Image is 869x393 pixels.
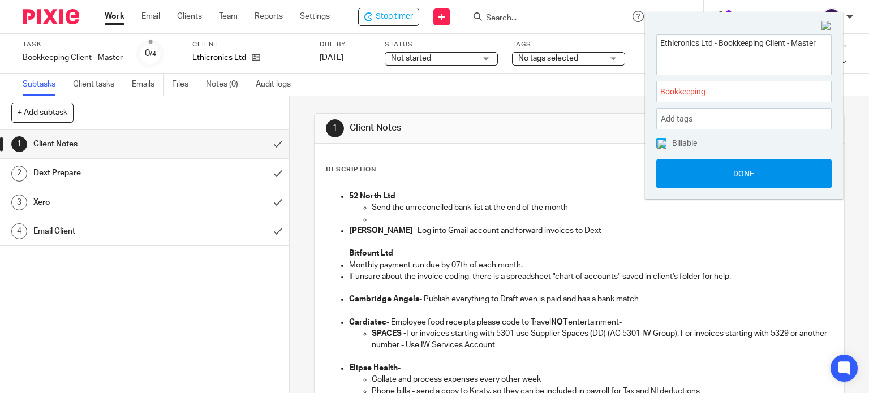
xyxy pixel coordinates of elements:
small: /4 [150,51,156,57]
div: Ethicronics Ltd - Bookkeeping Client - Master [358,8,419,26]
a: Work [105,11,124,22]
img: Pixie [23,9,79,24]
p: Send the unreconciled bank list at the end of the month [372,202,833,213]
p: - [349,362,833,374]
span: No tags selected [518,54,578,62]
label: Status [385,40,498,49]
a: Files [172,74,197,96]
a: Team [219,11,238,22]
div: 3 [11,195,27,210]
p: For invoices starting with 5301 use Supplier Spaces (DD) (AC 5301 IW Group). For invoices startin... [372,328,833,351]
div: 1 [11,136,27,152]
a: Audit logs [256,74,299,96]
p: - Log into Gmail account and forward invoices to Dext [349,225,833,236]
p: [PERSON_NAME] [755,11,817,22]
h1: Dext Prepare [33,165,181,182]
strong: Cardiatec [349,318,386,326]
p: - Publish everything to Draft even is paid and has a bank match [349,293,833,305]
label: Task [23,40,123,49]
div: 1 [326,119,344,137]
strong: Bitfount Ltd [349,249,393,257]
span: Not started [391,54,431,62]
p: Collate and process expenses every other week [372,374,833,385]
button: + Add subtask [11,103,74,122]
span: Add tags [661,110,698,128]
h1: Email Client [33,223,181,240]
div: 4 [11,223,27,239]
p: If unsure about the invoice coding, there is a spreadsheet "chart of accounts" saved in client's ... [349,271,833,282]
div: 0 [145,47,156,60]
h1: Client Notes [33,136,181,153]
a: Clients [177,11,202,22]
strong: 52 North Ltd [349,192,395,200]
p: Description [326,165,376,174]
a: Client tasks [73,74,123,96]
a: Notes (0) [206,74,247,96]
strong: Cambridge Angels [349,295,419,303]
label: Due by [320,40,371,49]
p: - Employee food receipts please code to Travel entertainment- [349,317,833,328]
h1: Xero [33,194,181,211]
a: Subtasks [23,74,64,96]
img: svg%3E [823,8,841,26]
a: Emails [132,74,164,96]
h1: Client Notes [350,122,603,134]
img: checked.png [657,140,666,149]
div: Bookkeeping Client - Master [23,52,123,63]
label: Client [192,40,306,49]
strong: Elipse Health [349,364,398,372]
button: Done [656,159,832,188]
label: Tags [512,40,625,49]
strong: SPACES - [372,330,406,338]
img: Close [821,21,832,31]
strong: NOT [551,318,568,326]
a: Reports [255,11,283,22]
a: Email [141,11,160,22]
p: Ethicronics Ltd [192,52,246,63]
input: Search [485,14,587,24]
p: Monthly payment run due by 07th of each month. [349,260,833,271]
textarea: Ethicronics Ltd - Bookkeeping Client - Master [657,35,831,72]
a: Settings [300,11,330,22]
span: Stop timer [376,11,413,23]
span: Bookkeeping [660,86,803,98]
div: 2 [11,166,27,182]
span: Billable [672,139,697,147]
strong: [PERSON_NAME] [349,227,413,235]
span: [DATE] [320,54,343,62]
